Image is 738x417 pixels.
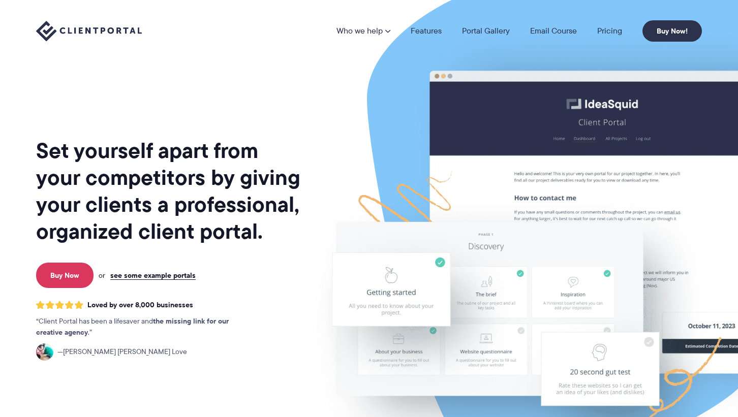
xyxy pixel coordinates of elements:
a: Buy Now [36,263,94,288]
a: see some example portals [110,271,196,280]
span: [PERSON_NAME] [PERSON_NAME] Love [57,346,187,358]
a: Features [411,27,442,35]
h1: Set yourself apart from your competitors by giving your clients a professional, organized client ... [36,137,302,245]
span: or [99,271,105,280]
a: Pricing [597,27,622,35]
a: Email Course [530,27,577,35]
a: Who we help [336,27,390,35]
p: Client Portal has been a lifesaver and . [36,316,250,338]
a: Buy Now! [642,20,702,42]
span: Loved by over 8,000 businesses [87,301,193,309]
a: Portal Gallery [462,27,510,35]
strong: the missing link for our creative agency [36,315,229,338]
